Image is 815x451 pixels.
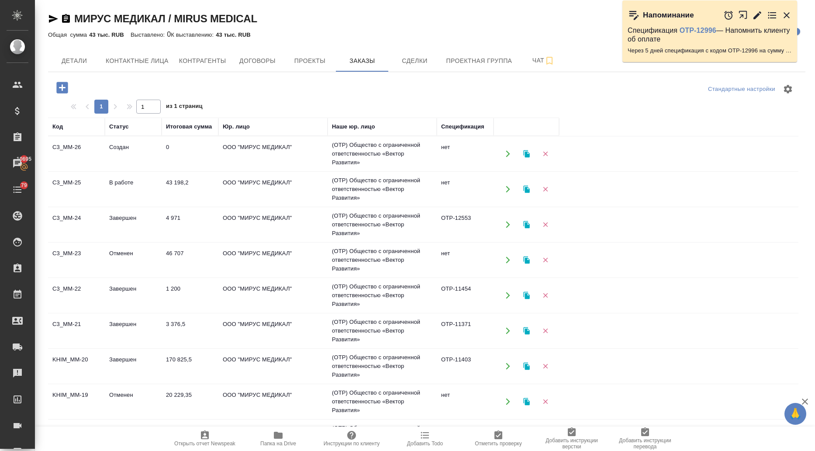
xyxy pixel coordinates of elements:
[328,278,437,313] td: (OTP) Общество с ограниченной ответственностью «Вектор Развития»
[2,179,33,201] a: 79
[48,280,105,311] td: C3_MM-22
[105,174,162,205] td: В работе
[162,316,218,346] td: 3 376,5
[166,122,212,131] div: Итоговая сумма
[109,122,129,131] div: Статус
[784,403,806,425] button: 🙏
[48,209,105,240] td: C3_MM-24
[706,83,777,96] div: split button
[499,322,517,340] button: Открыть
[218,209,328,240] td: ООО "МИРУС МЕДИКАЛ"
[536,180,554,198] button: Удалить
[61,14,71,24] button: Скопировать ссылку
[540,437,603,450] span: Добавить инструкции верстки
[105,386,162,417] td: Отменен
[324,441,380,447] span: Инструкции по клиенту
[105,209,162,240] td: Завершен
[518,393,535,411] button: Клонировать
[328,349,437,384] td: (OTP) Общество с ограниченной ответственностью «Вектор Развития»
[446,56,512,66] span: Проектная группа
[48,14,59,24] button: Скопировать ссылку для ЯМессенджера
[499,216,517,234] button: Открыть
[535,427,608,451] button: Добавить инструкции верстки
[437,245,494,275] td: нет
[48,316,105,346] td: C3_MM-21
[643,11,694,20] p: Напоминание
[608,427,682,451] button: Добавить инструкции перевода
[106,56,169,66] span: Контактные лица
[394,56,435,66] span: Сделки
[74,13,257,24] a: МИРУС МЕДИКАЛ / MIRUS MEDICAL
[52,122,63,131] div: Код
[162,209,218,240] td: 4 971
[179,56,226,66] span: Контрагенты
[437,174,494,205] td: нет
[536,145,554,163] button: Удалить
[218,386,328,417] td: ООО "МИРУС МЕДИКАЛ"
[788,405,803,423] span: 🙏
[218,280,328,311] td: ООО "МИРУС МЕДИКАЛ"
[332,122,375,131] div: Наше юр. лицо
[499,287,517,305] button: Открыть
[218,245,328,275] td: ООО "МИРУС МЕДИКАЛ"
[168,427,242,451] button: Открыть отчет Newspeak
[499,357,517,375] button: Открыть
[628,46,792,55] p: Через 5 дней спецификация с кодом OTP-12996 на сумму 7940.98 RUB будет просрочена
[131,31,167,38] p: Выставлено:
[328,243,437,278] td: (OTP) Общество с ограниченной ответственностью «Вектор Развития»
[437,316,494,346] td: OTP-11371
[536,322,554,340] button: Удалить
[518,145,535,163] button: Клонировать
[544,56,555,66] svg: Подписаться
[499,393,517,411] button: Открыть
[680,27,716,34] a: OTP-12996
[216,31,257,38] p: 43 тыс. RUB
[105,280,162,311] td: Завершен
[11,155,37,163] span: 10695
[518,322,535,340] button: Клонировать
[536,287,554,305] button: Удалить
[522,55,564,66] span: Чат
[437,386,494,417] td: нет
[16,181,32,190] span: 79
[614,437,677,450] span: Добавить инструкции перевода
[89,31,131,38] p: 43 тыс. RUB
[162,245,218,275] td: 46 707
[777,79,798,100] span: Настроить таблицу
[242,427,315,451] button: Папка на Drive
[752,10,763,21] button: Редактировать
[48,29,805,40] div: 0
[437,351,494,382] td: OTP-11403
[315,427,388,451] button: Инструкции по клиенту
[499,251,517,269] button: Открыть
[628,26,792,44] p: Спецификация — Напомнить клиенту об оплате
[162,139,218,169] td: 0
[536,216,554,234] button: Удалить
[499,145,517,163] button: Открыть
[407,441,443,447] span: Добавить Todo
[738,6,748,24] button: Открыть в новой вкладке
[162,280,218,311] td: 1 200
[105,245,162,275] td: Отменен
[536,357,554,375] button: Удалить
[218,351,328,382] td: ООО "МИРУС МЕДИКАЛ"
[499,180,517,198] button: Открыть
[48,245,105,275] td: C3_MM-23
[218,316,328,346] td: ООО "МИРУС МЕДИКАЛ"
[162,174,218,205] td: 43 198,2
[518,251,535,269] button: Клонировать
[536,251,554,269] button: Удалить
[437,280,494,311] td: OTP-11454
[50,79,74,97] button: Добавить проект
[171,31,216,38] p: К выставлению:
[48,31,89,38] p: Общая сумма
[105,139,162,169] td: Создан
[462,427,535,451] button: Отметить проверку
[260,441,296,447] span: Папка на Drive
[536,393,554,411] button: Удалить
[341,56,383,66] span: Заказы
[48,386,105,417] td: KHIM_MM-19
[162,386,218,417] td: 20 229,35
[328,207,437,242] td: (OTP) Общество с ограниченной ответственностью «Вектор Развития»
[166,101,203,114] span: из 1 страниц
